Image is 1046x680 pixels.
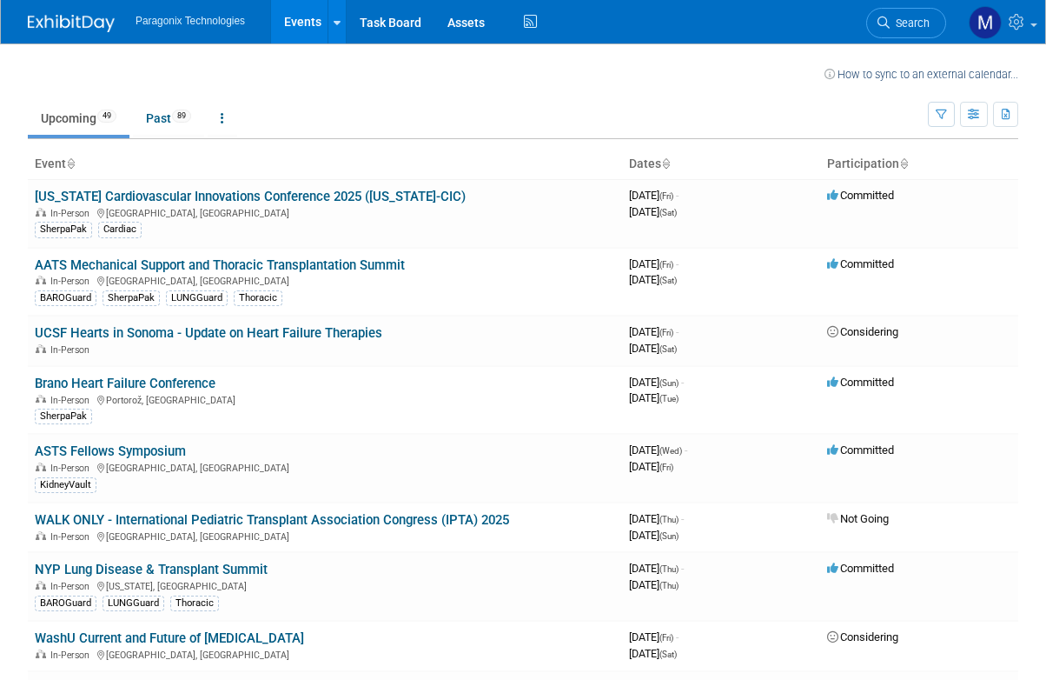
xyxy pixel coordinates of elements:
div: [US_STATE], [GEOGRAPHIC_DATA] [35,578,615,592]
span: [DATE] [629,273,677,286]
span: (Fri) [659,463,673,472]
div: Thoracic [170,596,219,611]
span: [DATE] [629,376,684,389]
div: LUNGGuard [166,290,228,306]
span: [DATE] [629,529,679,542]
img: In-Person Event [36,581,46,590]
span: [DATE] [629,512,684,525]
span: - [676,325,679,338]
div: [GEOGRAPHIC_DATA], [GEOGRAPHIC_DATA] [35,273,615,287]
img: In-Person Event [36,531,46,540]
span: [DATE] [629,460,673,473]
div: [GEOGRAPHIC_DATA], [GEOGRAPHIC_DATA] [35,647,615,661]
span: (Thu) [659,581,679,590]
img: In-Person Event [36,650,46,658]
span: In-Person [50,395,95,406]
img: Mary Jacoski [969,6,1002,39]
span: - [681,512,684,525]
span: Committed [827,562,894,575]
span: [DATE] [629,257,679,270]
div: KidneyVault [35,477,96,493]
span: (Sat) [659,650,677,659]
a: ASTS Fellows Symposium [35,443,186,459]
span: (Fri) [659,191,673,201]
span: (Tue) [659,394,679,403]
a: Sort by Event Name [66,157,75,170]
span: (Fri) [659,328,673,337]
a: Brano Heart Failure Conference [35,376,215,391]
a: WashU Current and Future of [MEDICAL_DATA] [35,630,304,646]
span: Considering [827,325,898,338]
span: Committed [827,376,894,389]
a: UCSF Hearts in Sonoma - Update on Heart Failure Therapies [35,325,382,341]
th: Event [28,150,622,179]
a: Search [866,8,946,38]
span: [DATE] [629,325,679,338]
span: 49 [97,110,116,123]
span: (Fri) [659,633,673,643]
span: [DATE] [629,189,679,202]
span: Committed [827,189,894,202]
div: BAROGuard [35,290,96,306]
span: - [676,257,679,270]
span: [DATE] [629,562,684,575]
span: [DATE] [629,443,687,457]
th: Participation [820,150,1018,179]
img: In-Person Event [36,344,46,353]
a: WALK ONLY - International Pediatric Transplant Association Congress (IPTA) 2025 [35,512,509,528]
span: (Thu) [659,564,679,574]
span: (Sat) [659,208,677,217]
a: Sort by Start Date [661,157,670,170]
span: In-Person [50,276,95,287]
div: Thoracic [234,290,282,306]
img: ExhibitDay [28,15,115,32]
a: Past89 [133,102,204,135]
span: [DATE] [629,630,679,643]
a: [US_STATE] Cardiovascular Innovations Conference 2025 ([US_STATE]-CIC) [35,189,466,204]
a: AATS Mechanical Support and Thoracic Transplantation Summit [35,257,405,273]
div: SherpaPak [103,290,160,306]
span: [DATE] [629,578,679,591]
div: SherpaPak [35,222,92,237]
img: In-Person Event [36,395,46,403]
th: Dates [622,150,820,179]
span: 89 [172,110,191,123]
a: How to sync to an external calendar... [824,68,1018,81]
div: [GEOGRAPHIC_DATA], [GEOGRAPHIC_DATA] [35,205,615,219]
span: - [676,189,679,202]
span: In-Person [50,650,95,661]
span: [DATE] [629,205,677,218]
a: Upcoming49 [28,102,129,135]
span: Paragonix Technologies [136,15,245,27]
span: - [681,562,684,575]
div: BAROGuard [35,596,96,611]
span: Committed [827,257,894,270]
span: - [676,630,679,643]
span: (Fri) [659,260,673,270]
div: LUNGGuard [103,596,164,611]
img: In-Person Event [36,276,46,284]
span: In-Person [50,208,95,219]
div: [GEOGRAPHIC_DATA], [GEOGRAPHIC_DATA] [35,460,615,474]
span: (Sun) [659,378,679,388]
a: NYP Lung Disease & Transplant Summit [35,562,268,577]
span: [DATE] [629,647,677,660]
span: - [681,376,684,389]
span: [DATE] [629,342,677,355]
img: In-Person Event [36,463,46,471]
span: Not Going [827,512,889,525]
span: Considering [827,630,898,643]
span: [DATE] [629,391,679,404]
span: In-Person [50,531,95,543]
img: In-Person Event [36,208,46,217]
span: Search [890,17,930,30]
span: Committed [827,443,894,457]
span: (Sat) [659,344,677,354]
span: (Thu) [659,515,679,524]
span: In-Person [50,344,95,356]
span: In-Person [50,463,95,474]
a: Sort by Participation Type [899,157,908,170]
div: Portorož, [GEOGRAPHIC_DATA] [35,392,615,406]
div: SherpaPak [35,409,92,424]
span: (Sun) [659,531,679,541]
